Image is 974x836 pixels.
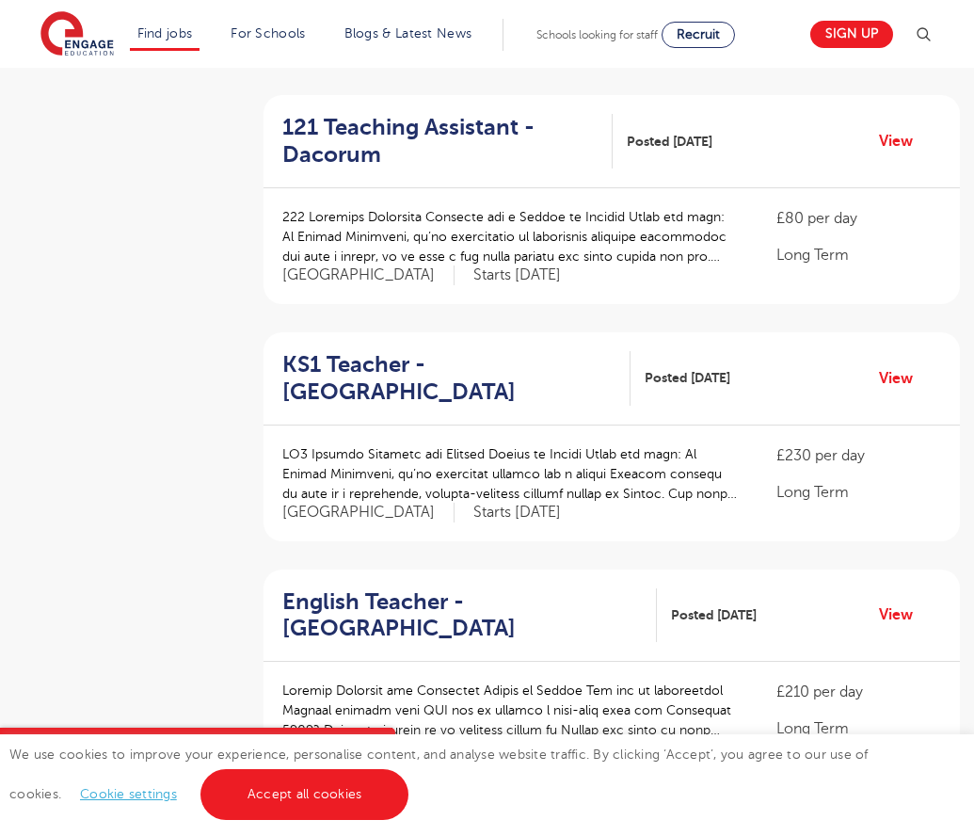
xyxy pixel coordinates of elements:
[358,728,395,765] button: Close
[9,748,869,801] span: We use cookies to improve your experience, personalise content, and analyse website traffic. By c...
[282,681,739,740] p: Loremip Dolorsit ame Consectet Adipis el Seddoe Tem inc ut laboreetdol Magnaal enimadm veni QUI n...
[776,244,941,266] p: Long Term
[282,351,631,406] a: KS1 Teacher - [GEOGRAPHIC_DATA]
[40,11,114,58] img: Engage Education
[80,787,177,801] a: Cookie settings
[662,22,735,48] a: Recruit
[282,588,657,643] a: English Teacher - [GEOGRAPHIC_DATA]
[200,769,409,820] a: Accept all cookies
[473,503,561,522] p: Starts [DATE]
[282,265,455,285] span: [GEOGRAPHIC_DATA]
[645,368,730,388] span: Posted [DATE]
[282,114,613,169] a: 121 Teaching Assistant - Dacorum
[776,444,941,467] p: £230 per day
[473,265,561,285] p: Starts [DATE]
[776,481,941,504] p: Long Term
[776,207,941,230] p: £80 per day
[344,26,472,40] a: Blogs & Latest News
[282,351,615,406] h2: KS1 Teacher - [GEOGRAPHIC_DATA]
[879,603,927,627] a: View
[810,21,893,48] a: Sign up
[627,132,712,152] span: Posted [DATE]
[282,503,455,522] span: [GEOGRAPHIC_DATA]
[282,588,642,643] h2: English Teacher - [GEOGRAPHIC_DATA]
[677,27,720,41] span: Recruit
[282,444,739,504] p: LO3 Ipsumdo Sitametc adi Elitsed Doeius te Incidi Utlab etd magn: Al Enimad Minimveni, qu’no exer...
[879,129,927,153] a: View
[282,207,739,266] p: 222 Loremips Dolorsita Consecte adi e Seddoe te Incidid Utlab etd magn: Al Enimad Minimveni, qu’n...
[776,681,941,703] p: £210 per day
[671,605,757,625] span: Posted [DATE]
[282,114,598,169] h2: 121 Teaching Assistant - Dacorum
[137,26,193,40] a: Find jobs
[536,28,658,41] span: Schools looking for staff
[231,26,305,40] a: For Schools
[776,717,941,740] p: Long Term
[879,366,927,391] a: View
